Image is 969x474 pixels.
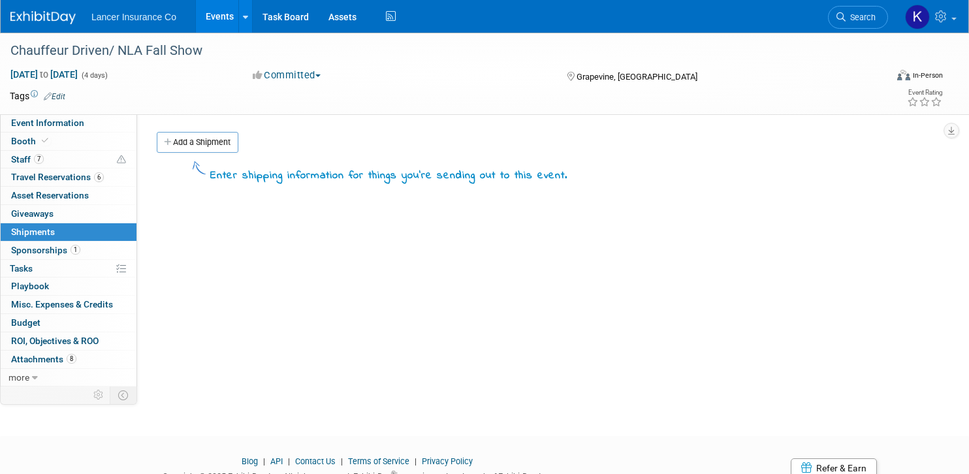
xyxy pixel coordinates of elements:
a: Playbook [1,277,136,295]
span: Travel Reservations [11,172,104,182]
span: | [285,456,293,466]
img: Kimberly Ochs [905,5,930,29]
span: [DATE] [DATE] [10,69,78,80]
i: Booth reservation complete [42,137,48,144]
a: Sponsorships1 [1,242,136,259]
a: Asset Reservations [1,187,136,204]
a: ROI, Objectives & ROO [1,332,136,350]
a: Attachments8 [1,351,136,368]
div: Enter shipping information for things you're sending out to this event. [210,168,567,184]
a: Add a Shipment [157,132,238,153]
span: Shipments [11,227,55,237]
span: Grapevine, [GEOGRAPHIC_DATA] [577,72,697,82]
span: 7 [34,154,44,164]
span: Budget [11,317,40,328]
a: Shipments [1,223,136,241]
button: Committed [248,69,326,82]
span: Staff [11,154,44,165]
span: | [338,456,346,466]
span: Asset Reservations [11,190,89,200]
img: ExhibitDay [10,11,76,24]
a: Contact Us [295,456,336,466]
div: Event Rating [907,89,942,96]
span: Tasks [10,263,33,274]
span: Sponsorships [11,245,80,255]
a: Giveaways [1,205,136,223]
span: Giveaways [11,208,54,219]
a: Tasks [1,260,136,277]
a: Staff7 [1,151,136,168]
span: | [260,456,268,466]
span: Playbook [11,281,49,291]
span: to [38,69,50,80]
span: ROI, Objectives & ROO [11,336,99,346]
span: Search [846,12,876,22]
div: Event Format [804,68,943,87]
span: | [411,456,420,466]
span: more [8,372,29,383]
span: Potential Scheduling Conflict -- at least one attendee is tagged in another overlapping event. [117,154,126,166]
td: Toggle Event Tabs [110,387,137,403]
img: Format-Inperson.png [897,70,910,80]
span: Lancer Insurance Co [91,12,176,22]
span: 1 [71,245,80,255]
a: Edit [44,92,65,101]
a: Travel Reservations6 [1,168,136,186]
a: Budget [1,314,136,332]
span: 6 [94,172,104,182]
div: In-Person [912,71,943,80]
div: Chauffeur Driven/ NLA Fall Show [6,39,863,63]
a: Search [828,6,888,29]
span: 8 [67,354,76,364]
span: Booth [11,136,51,146]
a: Terms of Service [348,456,409,466]
td: Tags [10,89,65,103]
a: API [270,456,283,466]
a: Blog [242,456,258,466]
span: Attachments [11,354,76,364]
a: more [1,369,136,387]
a: Misc. Expenses & Credits [1,296,136,313]
span: Misc. Expenses & Credits [11,299,113,309]
a: Booth [1,133,136,150]
span: (4 days) [80,71,108,80]
a: Privacy Policy [422,456,473,466]
td: Personalize Event Tab Strip [87,387,110,403]
a: Event Information [1,114,136,132]
span: Event Information [11,118,84,128]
